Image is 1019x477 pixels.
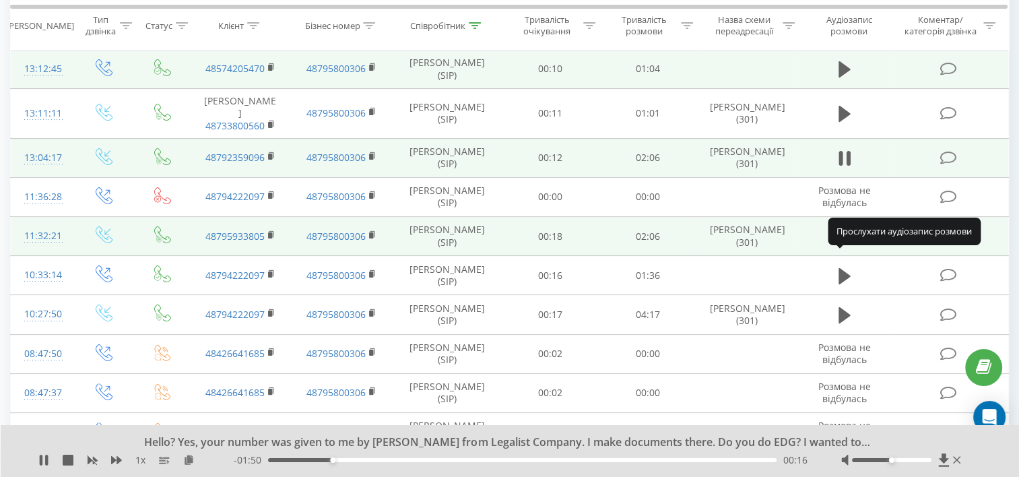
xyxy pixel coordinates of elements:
[306,386,366,399] a: 48795800306
[818,380,871,405] span: Розмова не відбулась
[889,457,894,463] div: Accessibility label
[696,89,797,139] td: [PERSON_NAME] (301)
[599,373,696,412] td: 00:00
[205,386,265,399] a: 48426641685
[306,190,366,203] a: 48795800306
[599,49,696,88] td: 01:04
[6,20,74,31] div: [PERSON_NAME]
[502,334,599,373] td: 00:02
[599,413,696,452] td: 00:00
[24,262,59,288] div: 10:33:14
[24,341,59,367] div: 08:47:50
[393,217,502,256] td: [PERSON_NAME] (SIP)
[190,89,291,139] td: [PERSON_NAME]
[502,413,599,452] td: 00:02
[599,256,696,295] td: 01:36
[783,453,808,467] span: 00:16
[502,373,599,412] td: 00:02
[393,49,502,88] td: [PERSON_NAME] (SIP)
[24,56,59,82] div: 13:12:45
[304,20,360,31] div: Бізнес номер
[818,341,871,366] span: Розмова не відбулась
[818,419,871,444] span: Розмова не відбулась
[306,308,366,321] a: 48795800306
[393,373,502,412] td: [PERSON_NAME] (SIP)
[218,20,244,31] div: Клієнт
[696,138,797,177] td: [PERSON_NAME] (301)
[24,223,59,249] div: 11:32:21
[306,62,366,75] a: 48795800306
[205,151,265,164] a: 48792359096
[599,295,696,334] td: 04:17
[502,256,599,295] td: 00:16
[393,334,502,373] td: [PERSON_NAME] (SIP)
[393,256,502,295] td: [PERSON_NAME] (SIP)
[306,269,366,282] a: 48795800306
[502,295,599,334] td: 00:17
[514,14,581,37] div: Тривалість очікування
[410,20,465,31] div: Співробітник
[24,100,59,127] div: 13:11:11
[306,230,366,243] a: 48795800306
[828,218,981,245] div: Прослухати аудіозапис розмови
[502,49,599,88] td: 00:10
[502,138,599,177] td: 00:12
[393,177,502,216] td: [PERSON_NAME] (SIP)
[24,184,59,210] div: 11:36:28
[502,89,599,139] td: 00:11
[205,230,265,243] a: 48795933805
[393,413,502,452] td: [PERSON_NAME] (SIP)
[599,89,696,139] td: 01:01
[205,190,265,203] a: 48794222097
[810,14,888,37] div: Аудіозапис розмови
[205,308,265,321] a: 48794222097
[145,20,172,31] div: Статус
[24,145,59,171] div: 13:04:17
[973,401,1006,433] div: Open Intercom Messenger
[205,347,265,360] a: 48426641685
[205,119,265,132] a: 48733800560
[696,295,797,334] td: [PERSON_NAME] (301)
[205,62,265,75] a: 48574205470
[696,217,797,256] td: [PERSON_NAME] (301)
[709,14,779,37] div: Назва схеми переадресації
[818,184,871,209] span: Розмова не відбулась
[599,217,696,256] td: 02:06
[24,380,59,406] div: 08:47:37
[502,177,599,216] td: 00:00
[611,14,678,37] div: Тривалість розмови
[599,177,696,216] td: 00:00
[393,138,502,177] td: [PERSON_NAME] (SIP)
[135,453,145,467] span: 1 x
[306,347,366,360] a: 48795800306
[205,269,265,282] a: 48794222097
[393,89,502,139] td: [PERSON_NAME] (SIP)
[234,453,268,467] span: - 01:50
[901,14,980,37] div: Коментар/категорія дзвінка
[24,301,59,327] div: 10:27:50
[330,457,335,463] div: Accessibility label
[599,138,696,177] td: 02:06
[306,151,366,164] a: 48795800306
[502,217,599,256] td: 00:18
[599,334,696,373] td: 00:00
[306,106,366,119] a: 48795800306
[393,295,502,334] td: [PERSON_NAME] (SIP)
[85,14,117,37] div: Тип дзвінка
[131,435,871,450] div: Hello? Yes, your number was given to me by [PERSON_NAME] from Legalist Company. I make documents ...
[24,419,59,445] div: 08:47:28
